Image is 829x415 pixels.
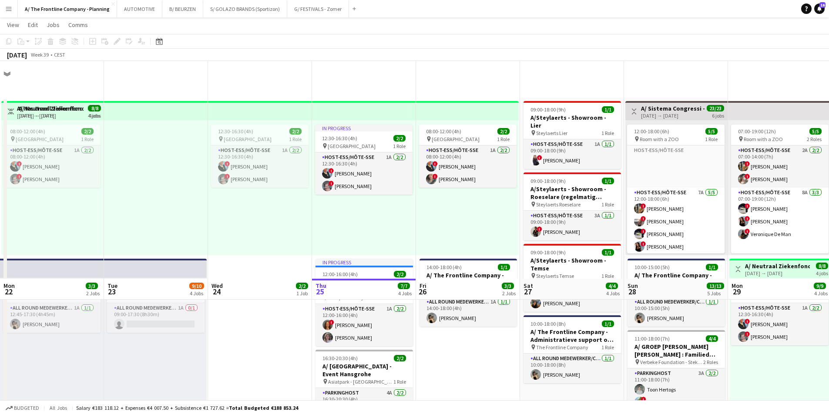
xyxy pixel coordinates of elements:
[601,130,614,136] span: 1 Role
[745,229,750,234] span: !
[628,259,725,327] app-job-card: 10:00-15:00 (5h)1/1A/ The Frontline Company - Administratieve support op TFC Kantoor The Frontlin...
[634,264,670,270] span: 10:00-15:00 (5h)
[536,201,581,208] span: Steylaerts Roeselare
[89,111,101,119] div: 4 jobs
[809,128,822,135] span: 5/5
[745,319,750,324] span: !
[296,283,308,289] span: 2/2
[189,283,204,289] span: 9/10
[211,125,309,188] app-job-card: 12:30-16:30 (4h)2/2 [GEOGRAPHIC_DATA]1 RoleHost-ess/Hôte-sse1A2/212:30-16:30 (4h)![PERSON_NAME]![...
[745,174,750,179] span: !
[707,290,724,297] div: 5 Jobs
[814,3,825,14] a: 16
[502,290,516,297] div: 2 Jobs
[107,282,117,290] span: Tue
[106,287,117,297] span: 23
[497,136,510,142] span: 1 Role
[86,283,98,289] span: 3/3
[641,112,706,119] div: [DATE] → [DATE]
[536,273,574,279] span: Steylaerts Temse
[745,270,810,277] div: [DATE] → [DATE]
[731,125,829,253] app-job-card: 07:00-19:00 (12h)5/5 Room with a ZOO2 RolesHost-ess/Hôte-sse2A2/207:00-14:00 (7h)![PERSON_NAME]![...
[76,405,298,411] div: Salary €183 118.12 + Expenses €4 007.50 + Subsistence €1 727.62 =
[43,19,63,30] a: Jobs
[627,188,725,268] app-card-role: Host-ess/Hôte-sse7A5/512:00-18:00 (6h)![PERSON_NAME]![PERSON_NAME]![PERSON_NAME]![PERSON_NAME]
[705,136,718,142] span: 1 Role
[394,271,406,277] span: 2/2
[107,282,205,333] div: 09:00-17:30 (8h30m)0/1 The Frontline Company1 RoleAll Round medewerker/collaborateur1A0/109:00-17...
[524,328,621,344] h3: A/ The Frontline Company - Administratieve support op TFC Kantoor
[530,106,566,113] span: 09:00-18:00 (9h)
[65,19,91,30] a: Comms
[315,125,413,195] app-job-card: In progress12:30-16:30 (4h)2/2 [GEOGRAPHIC_DATA]1 RoleHost-ess/Hôte-sse1A2/212:30-16:30 (4h)![PER...
[393,378,406,385] span: 1 Role
[628,368,725,411] app-card-role: Parkinghost3A2/211:00-18:00 (7h)Toon Hertogs![PERSON_NAME]
[524,244,621,312] app-job-card: 09:00-18:00 (9h)1/1A/Steylaerts - Showroom - Temse Steylaerts Temse1 RoleHost-ess/Hôte-sse1A1/109...
[634,335,670,342] span: 11:00-18:00 (7h)
[3,125,101,188] div: 08:00-12:00 (4h)2/2 [GEOGRAPHIC_DATA]1 RoleHost-ess/Hôte-sse1A2/208:00-12:00 (4h)![PERSON_NAME]![...
[420,271,517,287] h3: A/ The Frontline Company - Administratieve support op TFC Kantoor
[315,259,413,266] div: In progress
[314,287,326,297] span: 25
[706,335,718,342] span: 4/4
[628,343,725,358] h3: A/ GROEP [PERSON_NAME] [PERSON_NAME] : Familiedag - [PERSON_NAME] Foundation Stekene
[211,145,309,188] app-card-role: Host-ess/Hôte-sse1A2/212:30-16:30 (4h)![PERSON_NAME]![PERSON_NAME]
[17,174,22,179] span: !
[16,136,64,142] span: [GEOGRAPHIC_DATA]
[712,111,724,119] div: 6 jobs
[524,139,621,169] app-card-role: Host-ess/Hôte-sse1A1/109:00-18:00 (9h)![PERSON_NAME]
[68,21,88,29] span: Comms
[524,172,621,240] app-job-card: 09:00-18:00 (9h)1/1A/Steylaerts - Showroom - Roeselare (regelmatig terugkerende opdracht) Steylae...
[322,271,358,277] span: 12:00-16:00 (4h)
[315,362,413,378] h3: A/ [GEOGRAPHIC_DATA] - Event Hansgrohe
[218,128,253,135] span: 12:30-16:30 (4h)
[628,297,725,327] app-card-role: All Round medewerker/collaborateur1/110:00-15:00 (5h)[PERSON_NAME]
[394,355,406,361] span: 2/2
[10,128,45,135] span: 08:00-12:00 (4h)
[14,405,39,411] span: Budgeted
[47,21,60,29] span: Jobs
[745,331,750,337] span: !
[705,128,718,135] span: 5/5
[322,135,357,142] span: 12:30-16:30 (4h)
[530,321,566,327] span: 10:00-18:00 (8h)
[634,128,669,135] span: 12:00-18:00 (6h)
[601,344,614,351] span: 1 Role
[420,297,517,327] app-card-role: All Round medewerker/collaborateur1A1/114:00-18:00 (4h)[PERSON_NAME]
[224,136,272,142] span: [GEOGRAPHIC_DATA]
[211,282,223,290] span: Wed
[315,282,326,290] span: Thu
[315,259,413,346] app-job-card: In progress12:00-16:00 (4h)2/2A/ MERETA STUDENTENCLUB - Promo tijdens wervingsnamiddag - Campus d...
[732,282,743,290] span: Mon
[524,282,533,290] span: Sat
[420,282,426,290] span: Fri
[81,128,94,135] span: 2/2
[289,128,302,135] span: 2/2
[641,229,646,234] span: !
[433,174,438,179] span: !
[524,315,621,383] app-job-card: 10:00-18:00 (8h)1/1A/ The Frontline Company - Administratieve support op TFC Kantoor The Frontlin...
[641,105,706,112] h3: A/ Sistema Congressi - Congres RADECS 2025 - [GEOGRAPHIC_DATA] (Room with a Zoo) - 28/09 tem 03/10
[398,283,410,289] span: 7/7
[3,145,101,188] app-card-role: Host-ess/Hôte-sse1A2/208:00-12:00 (4h)![PERSON_NAME]![PERSON_NAME]
[814,283,826,289] span: 9/9
[296,290,308,297] div: 1 Job
[426,264,462,270] span: 14:00-18:00 (4h)
[7,51,27,59] div: [DATE]
[640,136,679,142] span: Room with a ZOO
[537,155,542,160] span: !
[602,106,614,113] span: 1/1
[627,125,725,253] div: 12:00-18:00 (6h)5/5 Room with a ZOO1 RoleHost-ess/Hôte-sseHost-ess/Hôte-sse7A5/512:00-18:00 (6h)!...
[419,125,517,188] div: 08:00-12:00 (4h)2/2 [GEOGRAPHIC_DATA]1 RoleHost-ess/Hôte-sse1A2/208:00-12:00 (4h)![PERSON_NAME]![...
[17,161,22,166] span: !
[225,174,230,179] span: !
[524,185,621,201] h3: A/Steylaerts - Showroom - Roeselare (regelmatig terugkerende opdracht)
[329,168,334,173] span: !
[225,161,230,166] span: !
[190,290,204,297] div: 4 Jobs
[497,128,510,135] span: 2/2
[641,203,646,209] span: !
[524,114,621,129] h3: A/Steylaerts - Showroom - Lier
